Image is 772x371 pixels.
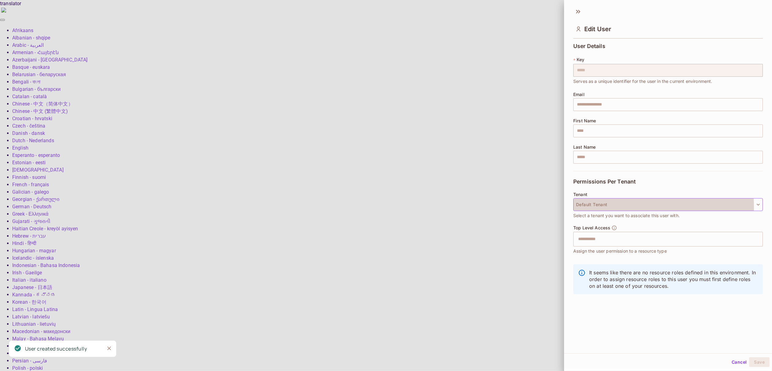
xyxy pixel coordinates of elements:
button: Open [759,238,761,239]
button: Cancel [729,357,749,367]
button: Default Tenant [573,198,763,211]
span: Permissions Per Tenant [573,179,636,185]
button: Save [749,357,770,367]
span: Tenant [573,192,587,197]
div: User created successfully [25,345,87,353]
span: First Name [573,118,596,123]
span: Last Name [573,145,596,150]
span: User Details [573,43,605,49]
span: Edit User [584,25,611,33]
p: It seems like there are no resource roles defined in this environment. In order to assign resourc... [589,269,758,289]
span: Assign the user permission to a resource type [573,248,667,254]
span: Serves as a unique identifier for the user in the current environment. [573,78,712,85]
button: Close [105,344,114,353]
span: Select a tenant you want to associate this user with. [573,212,680,219]
span: Top Level Access [573,225,610,230]
span: Email [573,92,585,97]
span: Key [577,57,584,62]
